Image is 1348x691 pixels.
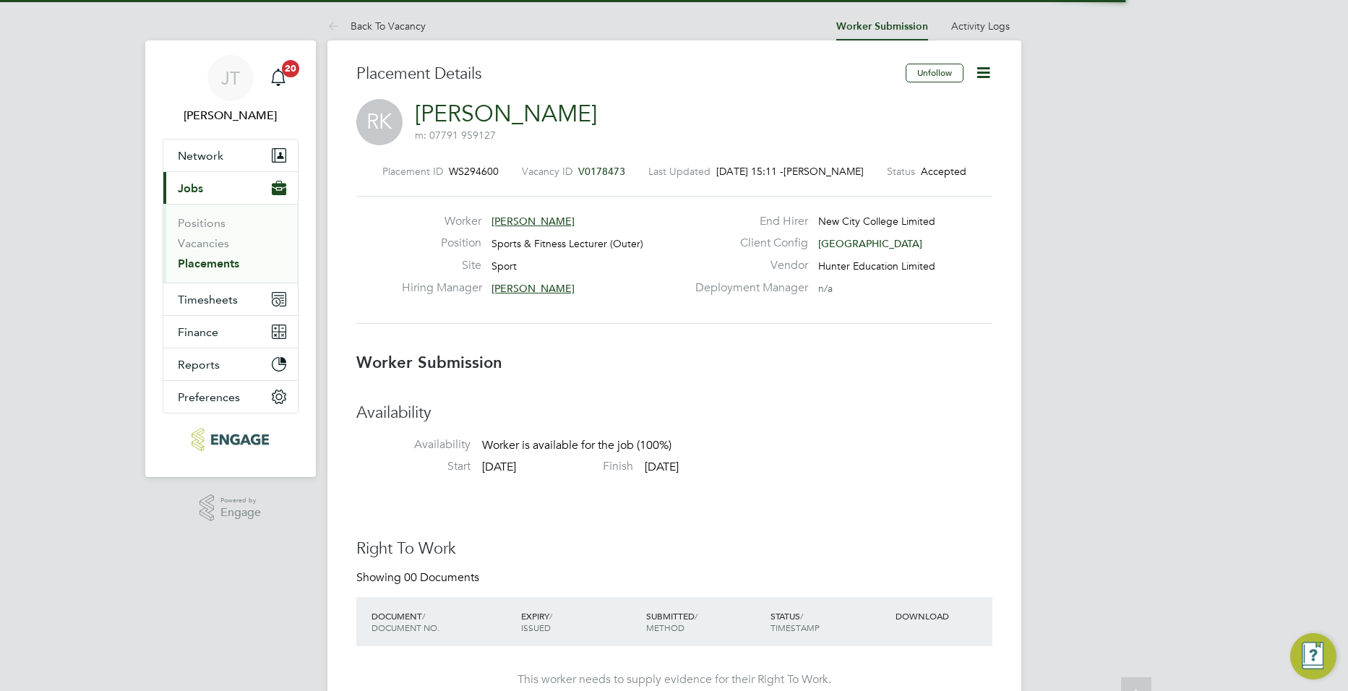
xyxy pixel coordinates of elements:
[178,390,240,404] span: Preferences
[818,215,935,228] span: New City College Limited
[549,610,552,622] span: /
[178,257,239,270] a: Placements
[645,460,679,474] span: [DATE]
[836,20,928,33] a: Worker Submission
[818,259,935,272] span: Hunter Education Limited
[163,316,298,348] button: Finance
[192,428,269,451] img: huntereducation-logo-retina.png
[1290,633,1336,679] button: Engage Resource Center
[382,165,443,178] label: Placement ID
[178,325,218,339] span: Finance
[178,293,238,306] span: Timesheets
[687,280,808,296] label: Deployment Manager
[163,107,299,124] span: Joe Turner
[220,494,261,507] span: Powered by
[818,237,922,250] span: [GEOGRAPHIC_DATA]
[178,236,229,250] a: Vacancies
[687,236,808,251] label: Client Config
[163,428,299,451] a: Go to home page
[687,258,808,273] label: Vendor
[163,348,298,380] button: Reports
[800,610,803,622] span: /
[199,494,261,522] a: Powered byEngage
[521,622,551,633] span: ISSUED
[145,40,316,477] nav: Main navigation
[356,99,403,145] span: RK
[491,215,575,228] span: [PERSON_NAME]
[648,165,711,178] label: Last Updated
[716,165,784,178] span: [DATE] 15:11 -
[767,603,892,640] div: STATUS
[356,538,992,559] h3: Right To Work
[784,165,864,178] span: [PERSON_NAME]
[356,353,502,372] b: Worker Submission
[371,672,978,687] div: This worker needs to supply evidence for their Right To Work.
[372,622,439,633] span: DOCUMENT NO.
[402,258,481,273] label: Site
[282,60,299,77] span: 20
[892,603,992,629] div: DOWNLOAD
[951,20,1010,33] a: Activity Logs
[578,165,625,178] span: V0178473
[643,603,768,640] div: SUBMITTED
[178,149,223,163] span: Network
[163,55,299,124] a: JT[PERSON_NAME]
[695,610,697,622] span: /
[327,20,426,33] a: Back To Vacancy
[163,172,298,204] button: Jobs
[356,570,482,585] div: Showing
[491,282,575,295] span: [PERSON_NAME]
[264,55,293,101] a: 20
[356,403,992,424] h3: Availability
[887,165,915,178] label: Status
[402,236,481,251] label: Position
[422,610,425,622] span: /
[906,64,963,82] button: Unfollow
[687,214,808,229] label: End Hirer
[522,165,572,178] label: Vacancy ID
[491,259,517,272] span: Sport
[163,204,298,283] div: Jobs
[404,570,479,585] span: 00 Documents
[518,603,643,640] div: EXPIRY
[921,165,966,178] span: Accepted
[482,438,671,452] span: Worker is available for the job (100%)
[178,358,220,372] span: Reports
[818,282,833,295] span: n/a
[220,507,261,519] span: Engage
[163,283,298,315] button: Timesheets
[519,459,633,474] label: Finish
[770,622,820,633] span: TIMESTAMP
[646,622,684,633] span: METHOD
[356,459,471,474] label: Start
[449,165,499,178] span: WS294600
[163,381,298,413] button: Preferences
[221,69,240,87] span: JT
[163,140,298,171] button: Network
[415,100,597,128] a: [PERSON_NAME]
[356,437,471,452] label: Availability
[491,237,643,250] span: Sports & Fitness Lecturer (Outer)
[368,603,518,640] div: DOCUMENT
[178,216,226,230] a: Positions
[482,460,516,474] span: [DATE]
[356,64,895,85] h3: Placement Details
[178,181,203,195] span: Jobs
[402,280,481,296] label: Hiring Manager
[402,214,481,229] label: Worker
[415,129,496,142] span: m: 07791 959127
